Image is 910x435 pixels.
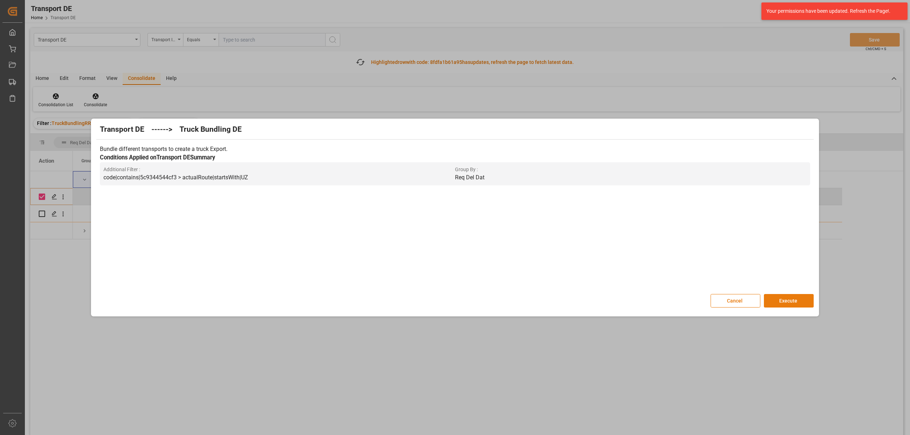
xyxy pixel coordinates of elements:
h3: Conditions Applied on Transport DE Summary [100,153,810,162]
button: Cancel [711,294,760,308]
p: Bundle different transports to create a truck Export. [100,145,810,153]
p: code|contains|5c9344544cf3 > actualRoute|startsWith|UZ [103,173,455,182]
span: Additional Filter : [103,166,455,173]
h2: ------> [151,124,172,135]
h2: Truck Bundling DE [180,124,242,135]
span: Group By : [455,166,807,173]
p: Req Del Dat [455,173,807,182]
h2: Transport DE [100,124,144,135]
div: Your permissions have been updated. Refresh the Page!. [766,7,897,15]
button: Execute [764,294,814,308]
